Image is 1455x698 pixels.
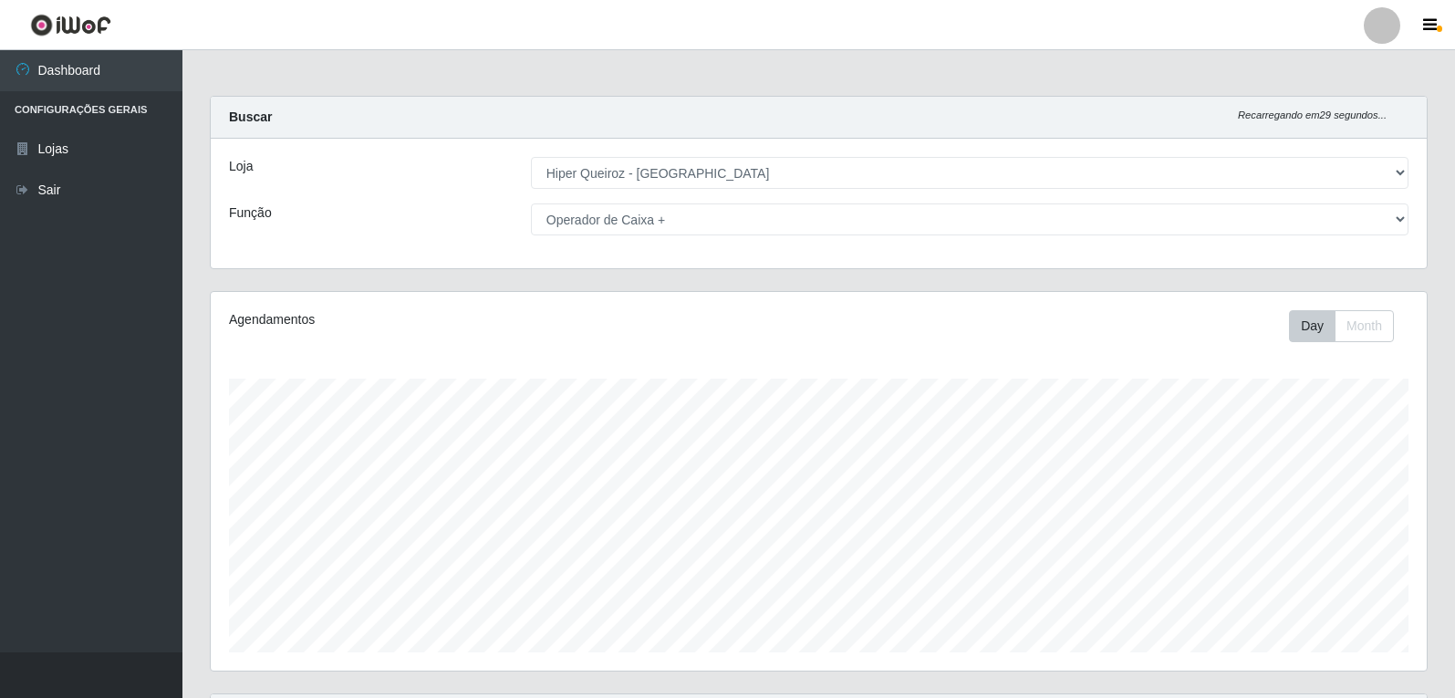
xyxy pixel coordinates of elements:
i: Recarregando em 29 segundos... [1238,109,1387,120]
label: Loja [229,157,253,176]
div: Toolbar with button groups [1289,310,1408,342]
img: CoreUI Logo [30,14,111,36]
button: Day [1289,310,1335,342]
div: First group [1289,310,1394,342]
div: Agendamentos [229,310,704,329]
strong: Buscar [229,109,272,124]
label: Função [229,203,272,223]
button: Month [1335,310,1394,342]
